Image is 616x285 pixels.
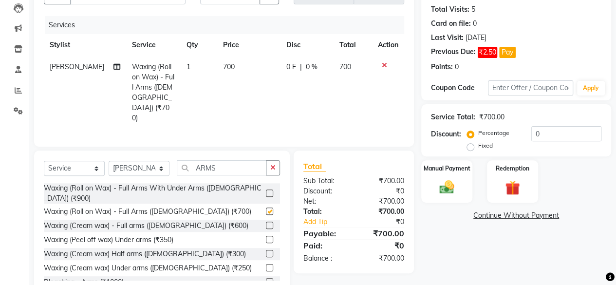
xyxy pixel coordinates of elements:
[44,249,246,259] div: Waxing (Cream wax) Half arms ([DEMOGRAPHIC_DATA]) (₹300)
[455,62,459,72] div: 0
[333,34,372,56] th: Total
[296,186,354,196] div: Discount:
[306,62,317,72] span: 0 %
[479,112,504,122] div: ₹700.00
[499,47,516,58] button: Pay
[431,62,453,72] div: Points:
[296,196,354,207] div: Net:
[354,253,411,264] div: ₹700.00
[126,34,181,56] th: Service
[296,228,354,239] div: Payable:
[488,80,573,95] input: Enter Offer / Coupon Code
[339,62,351,71] span: 700
[286,62,296,72] span: 0 F
[296,176,354,186] div: Sub Total:
[431,112,475,122] div: Service Total:
[431,19,471,29] div: Card on file:
[44,34,126,56] th: Stylist
[354,228,411,239] div: ₹700.00
[431,47,476,58] div: Previous Due:
[431,129,461,139] div: Discount:
[132,62,174,122] span: Waxing (Roll on Wax) - Full Arms ([DEMOGRAPHIC_DATA]) (₹700)
[478,141,493,150] label: Fixed
[296,217,363,227] a: Add Tip
[44,207,251,217] div: Waxing (Roll on Wax) - Full Arms ([DEMOGRAPHIC_DATA]) (₹700)
[473,19,477,29] div: 0
[478,129,509,137] label: Percentage
[424,164,470,173] label: Manual Payment
[44,221,248,231] div: Waxing (Cream wax) - Full arms ([DEMOGRAPHIC_DATA]) (₹600)
[431,4,469,15] div: Total Visits:
[431,83,488,93] div: Coupon Code
[431,33,464,43] div: Last Visit:
[187,62,190,71] span: 1
[44,263,252,273] div: Waxing (Cream wax) Under arms ([DEMOGRAPHIC_DATA]) (₹250)
[354,240,411,251] div: ₹0
[296,207,354,217] div: Total:
[303,161,326,171] span: Total
[217,34,280,56] th: Price
[44,235,173,245] div: Waxing (Peel off wax) Under arms (₹350)
[354,196,411,207] div: ₹700.00
[354,207,411,217] div: ₹700.00
[501,179,524,197] img: _gift.svg
[45,16,411,34] div: Services
[478,47,497,58] span: ₹2.50
[471,4,475,15] div: 5
[296,253,354,264] div: Balance :
[296,240,354,251] div: Paid:
[354,186,411,196] div: ₹0
[181,34,217,56] th: Qty
[363,217,411,227] div: ₹0
[354,176,411,186] div: ₹700.00
[496,164,529,173] label: Redemption
[177,160,266,175] input: Search or Scan
[372,34,404,56] th: Action
[44,183,262,204] div: Waxing (Roll on Wax) - Full Arms With Under Arms ([DEMOGRAPHIC_DATA]) (₹900)
[577,81,605,95] button: Apply
[435,179,459,196] img: _cash.svg
[223,62,235,71] span: 700
[280,34,333,56] th: Disc
[300,62,302,72] span: |
[466,33,486,43] div: [DATE]
[423,210,609,221] a: Continue Without Payment
[50,62,104,71] span: [PERSON_NAME]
